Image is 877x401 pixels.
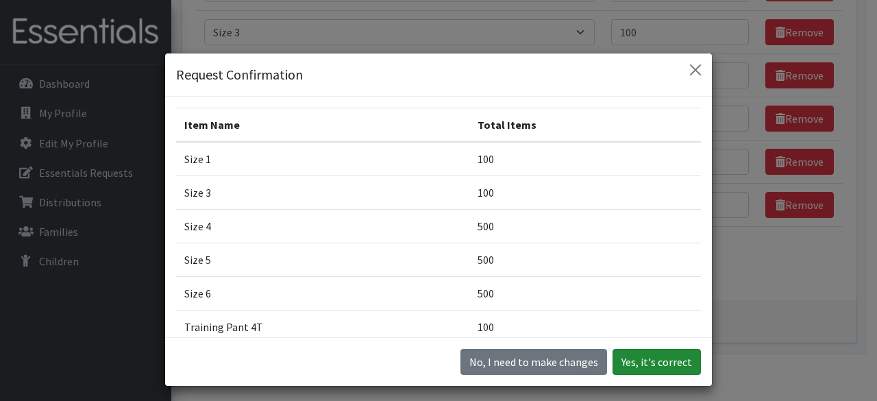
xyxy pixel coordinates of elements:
h5: Request Confirmation [176,64,303,85]
td: Size 5 [176,243,469,277]
td: Training Pant 4T [176,311,469,344]
th: Item Name [176,108,469,143]
td: Size 3 [176,176,469,210]
td: Size 4 [176,210,469,243]
button: Close [684,59,706,81]
th: Total Items [469,108,701,143]
td: Size 6 [176,277,469,311]
td: 500 [469,277,701,311]
button: Yes, it's correct [613,349,701,375]
td: 100 [469,311,701,344]
td: Size 1 [176,142,469,176]
td: 500 [469,210,701,243]
td: 500 [469,243,701,277]
td: 100 [469,176,701,210]
td: 100 [469,142,701,176]
button: No I need to make changes [460,349,607,375]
